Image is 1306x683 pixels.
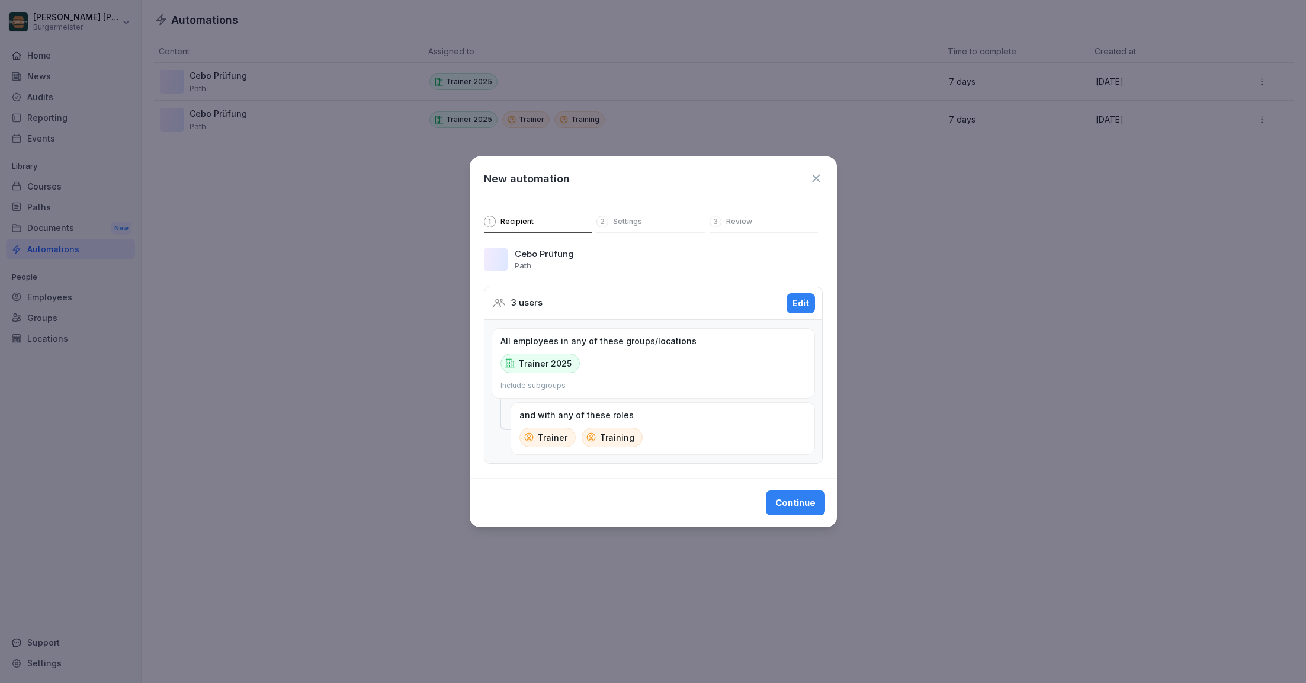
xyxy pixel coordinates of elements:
div: Edit [792,297,809,310]
button: Edit [787,293,815,313]
div: 3 [710,216,721,227]
div: Continue [775,496,816,509]
p: Training [600,431,634,444]
p: 3 users [511,296,543,310]
p: and with any of these roles [519,410,634,421]
p: Path [515,261,531,270]
p: Cebo Prüfung [515,248,574,261]
div: 2 [596,216,608,227]
p: All employees in any of these groups/locations [500,336,697,347]
h1: New automation [484,171,570,187]
p: Include subgroups [500,380,566,391]
p: Recipient [500,217,534,226]
p: Trainer [538,431,567,444]
p: Trainer 2025 [519,357,572,370]
p: Review [726,217,752,226]
button: Continue [766,490,825,515]
div: 1 [484,216,496,227]
p: Settings [613,217,642,226]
